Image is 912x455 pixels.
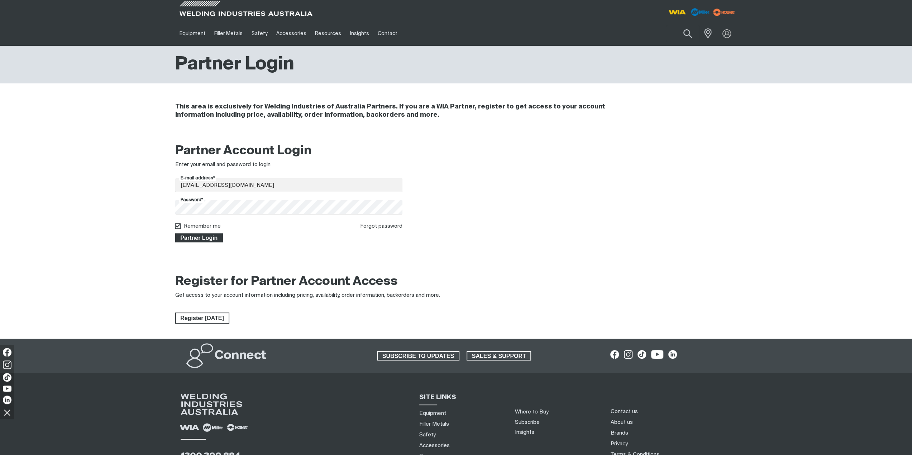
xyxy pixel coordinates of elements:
a: Forgot password [360,223,402,229]
a: Safety [247,21,272,46]
a: Accessories [419,442,450,449]
h2: Connect [215,348,266,364]
a: Resources [311,21,345,46]
input: Product name or item number... [666,25,699,42]
button: Search products [675,25,700,42]
img: miller [711,7,737,18]
a: Accessories [272,21,311,46]
a: Contact us [610,408,638,415]
a: Privacy [610,440,627,447]
img: LinkedIn [3,396,11,404]
nav: Main [175,21,597,46]
a: Insights [345,21,373,46]
img: Instagram [3,360,11,369]
a: About us [610,418,632,426]
h2: Register for Partner Account Access [175,274,398,290]
a: Equipment [419,410,446,417]
a: Filler Metals [210,21,247,46]
div: Enter your email and password to login. [175,161,403,169]
label: Remember me [184,223,221,229]
span: SITE LINKS [419,394,456,401]
span: Register [DATE] [176,313,229,324]
a: SALES & SUPPORT [467,351,531,360]
button: Partner Login [175,233,223,243]
span: Partner Login [176,233,223,243]
a: Filler Metals [419,420,449,428]
h2: Partner Account Login [175,143,403,159]
h4: This area is exclusively for Welding Industries of Australia Partners. If you are a WIA Partner, ... [175,103,641,119]
h1: Partner Login [175,53,294,76]
span: SUBSCRIBE TO UPDATES [378,351,459,360]
a: Register Today [175,313,229,324]
a: Subscribe [515,420,540,425]
span: Get access to your account information including pricing, availability, order information, backor... [175,292,440,298]
a: Equipment [175,21,210,46]
a: Where to Buy [515,409,549,415]
img: YouTube [3,386,11,392]
img: TikTok [3,373,11,382]
a: Brands [610,429,628,437]
a: Contact [373,21,402,46]
a: Insights [515,430,534,435]
img: Facebook [3,348,11,357]
span: SALES & SUPPORT [467,351,531,360]
a: SUBSCRIBE TO UPDATES [377,351,459,360]
a: Safety [419,431,436,439]
img: hide socials [1,406,13,418]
